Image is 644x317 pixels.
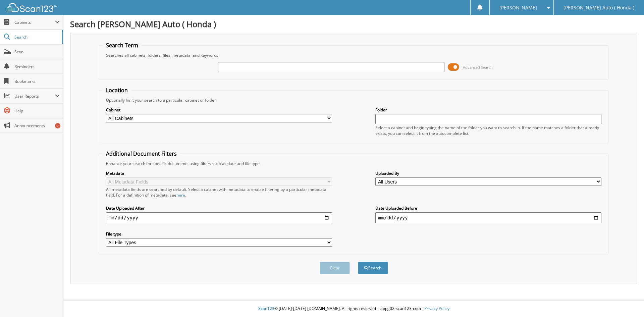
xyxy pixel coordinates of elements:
[7,3,57,12] img: scan123-logo-white.svg
[106,170,332,176] label: Metadata
[106,187,332,198] div: All metadata fields are searched by default. Select a cabinet with metadata to enable filtering b...
[106,205,332,211] label: Date Uploaded After
[14,19,55,25] span: Cabinets
[375,125,601,136] div: Select a cabinet and begin typing the name of the folder you want to search in. If the name match...
[70,18,637,30] h1: Search [PERSON_NAME] Auto ( Honda )
[103,161,605,166] div: Enhance your search for specific documents using filters such as date and file type.
[258,306,274,311] span: Scan123
[63,301,644,317] div: © [DATE]-[DATE] [DOMAIN_NAME]. All rights reserved | appg02-scan123-com |
[14,64,60,69] span: Reminders
[499,6,537,10] span: [PERSON_NAME]
[563,6,634,10] span: [PERSON_NAME] Auto ( Honda )
[106,107,332,113] label: Cabinet
[14,123,60,128] span: Announcements
[103,42,142,49] legend: Search Term
[375,107,601,113] label: Folder
[14,108,60,114] span: Help
[375,205,601,211] label: Date Uploaded Before
[375,170,601,176] label: Uploaded By
[103,97,605,103] div: Optionally limit your search to a particular cabinet or folder
[106,212,332,223] input: start
[103,52,605,58] div: Searches all cabinets, folders, files, metadata, and keywords
[358,262,388,274] button: Search
[14,93,55,99] span: User Reports
[14,78,60,84] span: Bookmarks
[463,65,493,70] span: Advanced Search
[176,192,185,198] a: here
[320,262,350,274] button: Clear
[103,87,131,94] legend: Location
[14,49,60,55] span: Scan
[106,231,332,237] label: File type
[610,285,644,317] iframe: Chat Widget
[424,306,449,311] a: Privacy Policy
[14,34,59,40] span: Search
[55,123,60,128] div: 2
[375,212,601,223] input: end
[103,150,180,157] legend: Additional Document Filters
